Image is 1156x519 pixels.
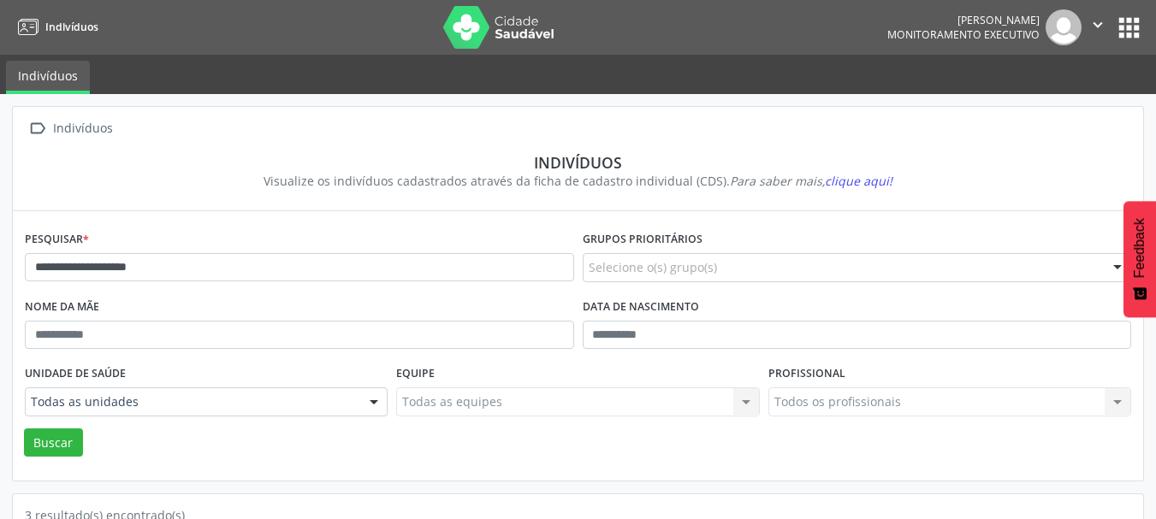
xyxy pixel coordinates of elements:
[887,13,1040,27] div: [PERSON_NAME]
[396,361,435,387] label: Equipe
[887,27,1040,42] span: Monitoramento Executivo
[45,20,98,34] span: Indivíduos
[730,173,892,189] i: Para saber mais,
[25,361,126,387] label: Unidade de saúde
[37,172,1119,190] div: Visualize os indivíduos cadastrados através da ficha de cadastro individual (CDS).
[25,294,99,321] label: Nome da mãe
[825,173,892,189] span: clique aqui!
[37,153,1119,172] div: Indivíduos
[583,294,699,321] label: Data de nascimento
[6,61,90,94] a: Indivíduos
[12,13,98,41] a: Indivíduos
[25,116,116,141] a:  Indivíduos
[589,258,717,276] span: Selecione o(s) grupo(s)
[1082,9,1114,45] button: 
[768,361,845,387] label: Profissional
[1046,9,1082,45] img: img
[25,116,50,141] i: 
[25,227,89,253] label: Pesquisar
[31,393,353,410] span: Todas as unidades
[1114,13,1144,43] button: apps
[583,227,702,253] label: Grupos prioritários
[50,116,116,141] div: Indivíduos
[1123,201,1156,317] button: Feedback - Mostrar pesquisa
[1088,15,1107,34] i: 
[1132,218,1147,278] span: Feedback
[24,428,83,457] button: Buscar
